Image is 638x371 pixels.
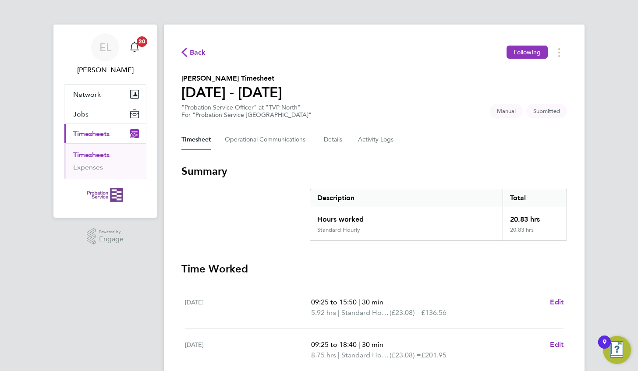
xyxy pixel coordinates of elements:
span: Powered by [99,228,124,236]
span: Standard Hourly [341,307,390,318]
button: Operational Communications [225,129,310,150]
div: Hours worked [310,207,503,226]
span: This timesheet is Submitted. [526,104,567,118]
div: 9 [603,342,606,353]
button: Timesheet [181,129,211,150]
span: Edit [550,298,564,306]
a: Edit [550,339,564,350]
span: 8.75 hrs [311,351,336,359]
a: Edit [550,297,564,307]
h3: Summary [181,164,567,178]
span: EL [99,42,111,53]
span: Standard Hourly [341,350,390,360]
span: 30 min [362,298,383,306]
span: | [338,351,340,359]
div: Standard Hourly [317,226,360,233]
span: 20 [137,36,147,47]
div: Description [310,189,503,207]
button: Timesheets Menu [551,46,567,59]
span: Back [190,47,206,58]
span: 09:25 to 15:50 [311,298,357,306]
a: Go to home page [64,188,146,202]
div: Summary [310,189,567,241]
a: Powered byEngage [87,228,124,245]
button: Open Resource Center, 9 new notifications [603,336,631,364]
div: "Probation Service Officer" at "TVP North" [181,104,312,119]
div: Timesheets [64,143,146,179]
a: Timesheets [73,151,110,159]
span: Elizabeth Lowe [64,65,146,75]
nav: Main navigation [53,25,157,218]
a: 20 [126,33,143,61]
span: Engage [99,236,124,243]
span: 5.92 hrs [311,308,336,317]
div: 20.83 hrs [503,207,567,226]
span: (£23.08) = [390,308,421,317]
h2: [PERSON_NAME] Timesheet [181,73,282,84]
span: Jobs [73,110,89,118]
span: (£23.08) = [390,351,421,359]
div: [DATE] [185,339,311,360]
span: Following [514,48,541,56]
span: Network [73,90,101,99]
span: £136.56 [421,308,447,317]
span: £201.95 [421,351,447,359]
span: Timesheets [73,130,110,138]
div: 20.83 hrs [503,226,567,240]
button: Back [181,47,206,58]
div: For "Probation Service [GEOGRAPHIC_DATA]" [181,111,312,119]
div: [DATE] [185,297,311,318]
button: Jobs [64,104,146,124]
span: | [338,308,340,317]
span: Edit [550,340,564,349]
h1: [DATE] - [DATE] [181,84,282,101]
span: 09:25 to 18:40 [311,340,357,349]
button: Details [324,129,344,150]
span: 30 min [362,340,383,349]
span: | [358,340,360,349]
img: probationservice-logo-retina.png [87,188,123,202]
button: Activity Logs [358,129,395,150]
button: Timesheets [64,124,146,143]
button: Following [507,46,548,59]
span: This timesheet was manually created. [490,104,523,118]
span: | [358,298,360,306]
a: Expenses [73,163,103,171]
div: Total [503,189,567,207]
button: Network [64,85,146,104]
h3: Time Worked [181,262,567,276]
a: EL[PERSON_NAME] [64,33,146,75]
